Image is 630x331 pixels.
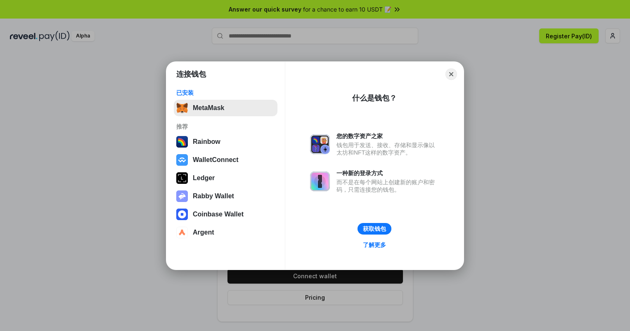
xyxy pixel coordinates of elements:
div: Argent [193,229,214,236]
div: Rainbow [193,138,220,146]
button: WalletConnect [174,152,277,168]
div: 了解更多 [363,241,386,249]
button: Argent [174,224,277,241]
div: Ledger [193,174,215,182]
img: svg+xml,%3Csvg%20xmlns%3D%22http%3A%2F%2Fwww.w3.org%2F2000%2Fsvg%22%20fill%3D%22none%22%20viewBox... [310,171,330,191]
div: MetaMask [193,104,224,112]
button: 获取钱包 [358,223,391,235]
div: 什么是钱包？ [352,93,397,103]
a: 了解更多 [358,239,391,250]
button: Coinbase Wallet [174,206,277,223]
img: svg+xml,%3Csvg%20xmlns%3D%22http%3A%2F%2Fwww.w3.org%2F2000%2Fsvg%22%20width%3D%2228%22%20height%3... [176,172,188,184]
div: 而不是在每个网站上创建新的账户和密码，只需连接您的钱包。 [336,178,439,193]
div: 钱包用于发送、接收、存储和显示像以太坊和NFT这样的数字资产。 [336,141,439,156]
h1: 连接钱包 [176,69,206,79]
div: Rabby Wallet [193,192,234,200]
div: 您的数字资产之家 [336,132,439,140]
div: 获取钱包 [363,225,386,232]
img: svg+xml,%3Csvg%20width%3D%2228%22%20height%3D%2228%22%20viewBox%3D%220%200%2028%2028%22%20fill%3D... [176,154,188,166]
button: Ledger [174,170,277,186]
div: 已安装 [176,89,275,96]
button: Rainbow [174,134,277,150]
div: WalletConnect [193,156,239,164]
button: Rabby Wallet [174,188,277,204]
button: Close [445,68,457,80]
img: svg+xml,%3Csvg%20fill%3D%22none%22%20height%3D%2233%22%20viewBox%3D%220%200%2035%2033%22%20width%... [176,102,188,114]
button: MetaMask [174,100,277,116]
img: svg+xml,%3Csvg%20xmlns%3D%22http%3A%2F%2Fwww.w3.org%2F2000%2Fsvg%22%20fill%3D%22none%22%20viewBox... [176,190,188,202]
div: 推荐 [176,123,275,130]
img: svg+xml,%3Csvg%20width%3D%22120%22%20height%3D%22120%22%20viewBox%3D%220%200%20120%20120%22%20fil... [176,136,188,148]
img: svg+xml,%3Csvg%20width%3D%2228%22%20height%3D%2228%22%20viewBox%3D%220%200%2028%2028%22%20fill%3D... [176,209,188,220]
img: svg+xml,%3Csvg%20width%3D%2228%22%20height%3D%2228%22%20viewBox%3D%220%200%2028%2028%22%20fill%3D... [176,227,188,238]
img: svg+xml,%3Csvg%20xmlns%3D%22http%3A%2F%2Fwww.w3.org%2F2000%2Fsvg%22%20fill%3D%22none%22%20viewBox... [310,134,330,154]
div: 一种新的登录方式 [336,169,439,177]
div: Coinbase Wallet [193,211,244,218]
